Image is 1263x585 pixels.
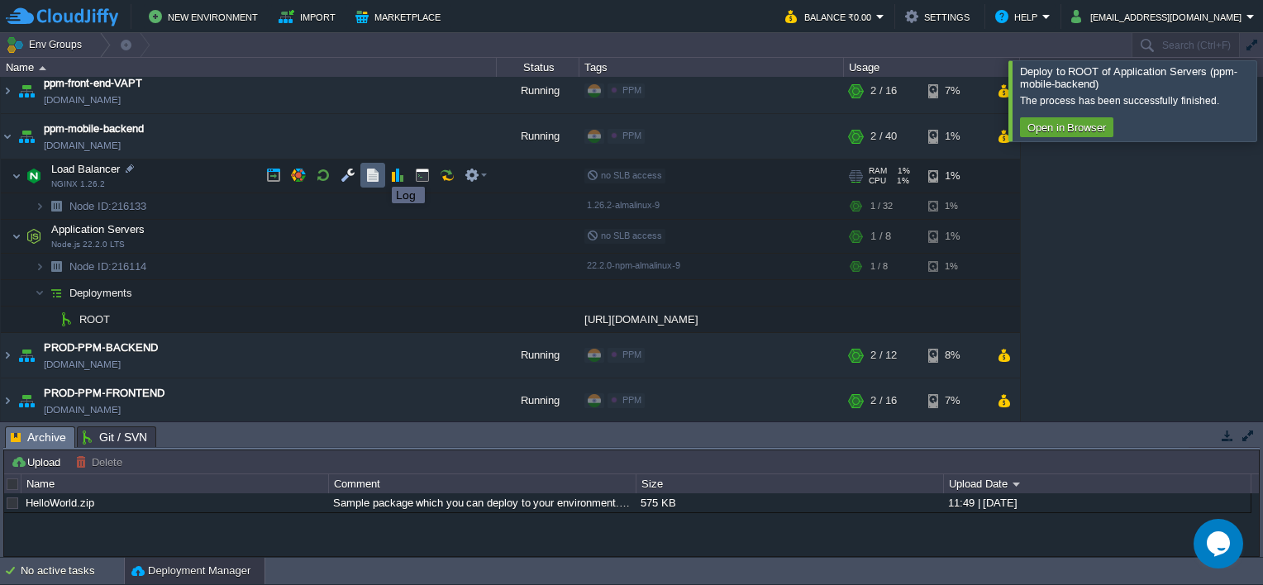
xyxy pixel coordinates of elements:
div: Usage [845,58,1019,77]
a: Node ID:216133 [68,199,149,213]
div: Name [2,58,496,77]
div: 11:49 | [DATE] [944,493,1250,512]
div: Comment [330,474,636,493]
img: AMDAwAAAACH5BAEAAAAALAAAAAABAAEAAAICRAEAOw== [1,114,14,159]
a: [DOMAIN_NAME] [44,92,121,108]
img: AMDAwAAAACH5BAEAAAAALAAAAAABAAEAAAICRAEAOw== [22,220,45,253]
img: AMDAwAAAACH5BAEAAAAALAAAAAABAAEAAAICRAEAOw== [35,254,45,279]
div: Upload Date [945,474,1251,493]
div: 1 / 32 [870,193,893,219]
a: [DOMAIN_NAME] [44,356,121,373]
span: no SLB access [587,231,662,240]
span: PPM [622,395,641,405]
button: Deployment Manager [131,563,250,579]
img: AMDAwAAAACH5BAEAAAAALAAAAAABAAEAAAICRAEAOw== [12,159,21,193]
img: AMDAwAAAACH5BAEAAAAALAAAAAABAAEAAAICRAEAOw== [22,159,45,193]
span: 216114 [68,259,149,273]
a: ppm-mobile-backend [44,121,144,137]
div: 1 / 8 [870,220,891,253]
button: Upload [11,454,65,469]
span: Git / SVN [83,427,147,447]
img: CloudJiffy [6,7,118,27]
img: AMDAwAAAACH5BAEAAAAALAAAAAABAAEAAAICRAEAOw== [1,333,14,378]
div: 2 / 12 [870,333,897,378]
span: Node ID: [69,200,112,212]
div: 1 / 8 [870,254,888,279]
button: Help [995,7,1042,26]
div: 1% [928,254,982,279]
div: 2 / 40 [870,114,897,159]
span: Application Servers [50,222,147,236]
img: AMDAwAAAACH5BAEAAAAALAAAAAABAAEAAAICRAEAOw== [12,220,21,253]
div: 1% [928,159,982,193]
div: 1% [928,114,982,159]
img: AMDAwAAAACH5BAEAAAAALAAAAAABAAEAAAICRAEAOw== [45,307,55,332]
img: AMDAwAAAACH5BAEAAAAALAAAAAABAAEAAAICRAEAOw== [15,333,38,378]
button: Delete [75,454,127,469]
div: Name [22,474,328,493]
span: Archive [11,427,66,448]
div: Tags [580,58,843,77]
div: Size [637,474,943,493]
a: Deployments [68,286,135,300]
div: No active tasks [21,558,124,584]
img: AMDAwAAAACH5BAEAAAAALAAAAAABAAEAAAICRAEAOw== [1,378,14,423]
img: AMDAwAAAACH5BAEAAAAALAAAAAABAAEAAAICRAEAOw== [45,280,68,306]
span: 1% [893,176,909,186]
a: ROOT [78,312,112,326]
a: ppm-front-end-VAPT [44,75,142,92]
div: 7% [928,69,982,113]
button: New Environment [149,7,263,26]
img: AMDAwAAAACH5BAEAAAAALAAAAAABAAEAAAICRAEAOw== [39,66,46,70]
div: Log [396,188,421,202]
button: Open in Browser [1022,120,1111,135]
button: Balance ₹0.00 [785,7,876,26]
img: AMDAwAAAACH5BAEAAAAALAAAAAABAAEAAAICRAEAOw== [1,69,14,113]
a: PROD-PPM-BACKEND [44,340,158,356]
div: Running [497,69,579,113]
span: no SLB access [587,170,662,180]
div: 1% [928,193,982,219]
span: NGINX 1.26.2 [51,179,105,189]
span: 1% [894,166,910,176]
span: Node ID: [69,260,112,273]
a: PROD-PPM-FRONTEND [44,385,164,402]
div: The process has been successfully finished. [1020,94,1252,107]
span: 22.2.0-npm-almalinux-9 [587,260,680,270]
a: [DOMAIN_NAME] [44,137,121,154]
button: Import [279,7,341,26]
span: Load Balancer [50,162,122,176]
span: PPM [622,85,641,95]
img: AMDAwAAAACH5BAEAAAAALAAAAAABAAEAAAICRAEAOw== [15,378,38,423]
span: CPU [869,176,886,186]
a: HelloWorld.zip [26,497,94,509]
span: Deploy to ROOT of Application Servers (ppm-mobile-backend) [1020,65,1237,90]
div: Status [498,58,579,77]
span: 216133 [68,199,149,213]
a: Load BalancerNGINX 1.26.2 [50,163,122,175]
img: AMDAwAAAACH5BAEAAAAALAAAAAABAAEAAAICRAEAOw== [35,193,45,219]
div: 2 / 16 [870,378,897,423]
iframe: chat widget [1194,519,1246,568]
div: [URL][DOMAIN_NAME] [579,307,844,332]
span: Node.js 22.2.0 LTS [51,240,125,250]
button: Settings [905,7,975,26]
div: Running [497,333,579,378]
button: [EMAIL_ADDRESS][DOMAIN_NAME] [1071,7,1246,26]
a: Node ID:216114 [68,259,149,273]
img: AMDAwAAAACH5BAEAAAAALAAAAAABAAEAAAICRAEAOw== [15,114,38,159]
div: Running [497,378,579,423]
div: Running [497,114,579,159]
div: 575 KB [636,493,942,512]
img: AMDAwAAAACH5BAEAAAAALAAAAAABAAEAAAICRAEAOw== [45,254,68,279]
img: AMDAwAAAACH5BAEAAAAALAAAAAABAAEAAAICRAEAOw== [15,69,38,113]
div: 2 / 16 [870,69,897,113]
button: Marketplace [355,7,446,26]
span: 1.26.2-almalinux-9 [587,200,660,210]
